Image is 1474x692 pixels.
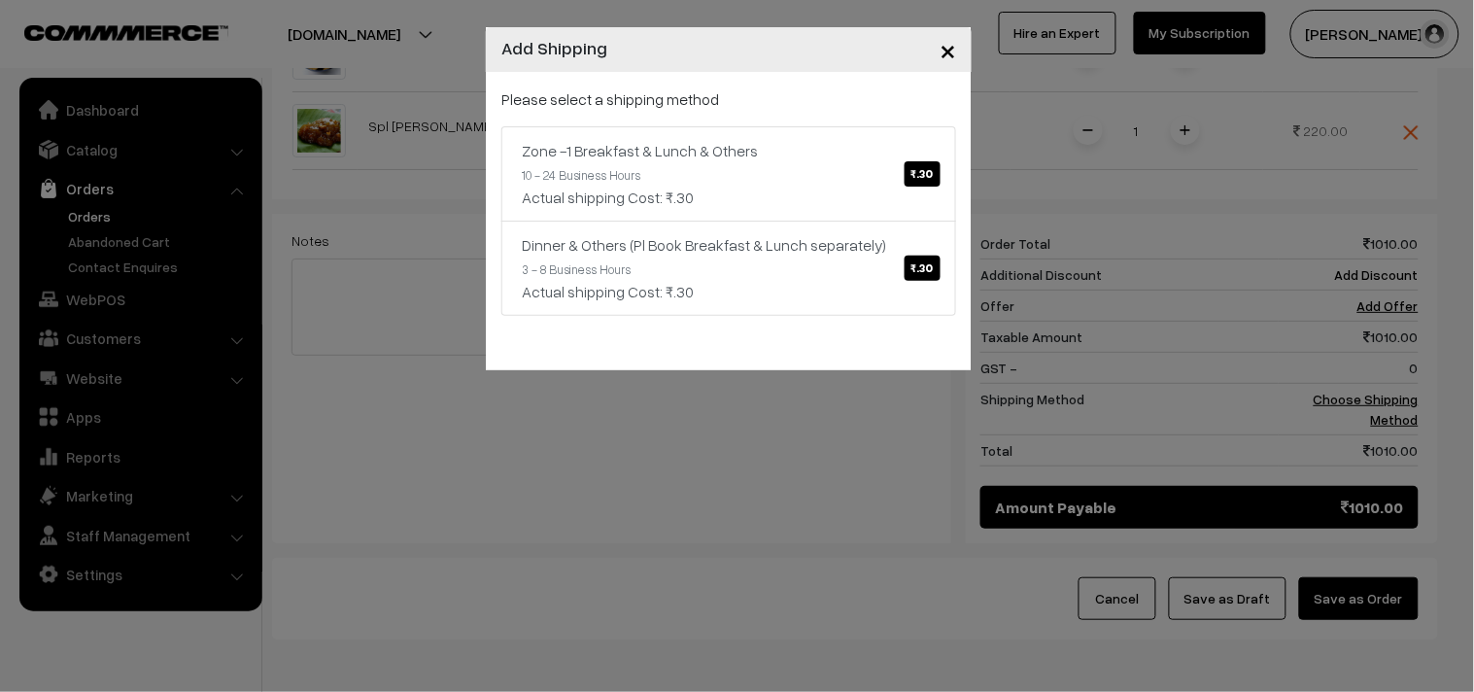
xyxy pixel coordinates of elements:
[940,31,956,67] span: ×
[522,167,640,183] small: 10 - 24 Business Hours
[501,126,956,222] a: Zone -1 Breakfast & Lunch & Others₹.30 10 - 24 Business HoursActual shipping Cost: ₹.30
[522,139,936,162] div: Zone -1 Breakfast & Lunch & Others
[905,256,941,281] span: ₹.30
[924,19,972,80] button: Close
[501,87,956,111] p: Please select a shipping method
[501,35,607,61] h4: Add Shipping
[522,186,936,209] div: Actual shipping Cost: ₹.30
[522,233,936,257] div: Dinner & Others (Pl Book Breakfast & Lunch separately)
[501,221,956,316] a: Dinner & Others (Pl Book Breakfast & Lunch separately)₹.30 3 - 8 Business HoursActual shipping Co...
[522,261,631,277] small: 3 - 8 Business Hours
[905,161,941,187] span: ₹.30
[522,280,936,303] div: Actual shipping Cost: ₹.30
